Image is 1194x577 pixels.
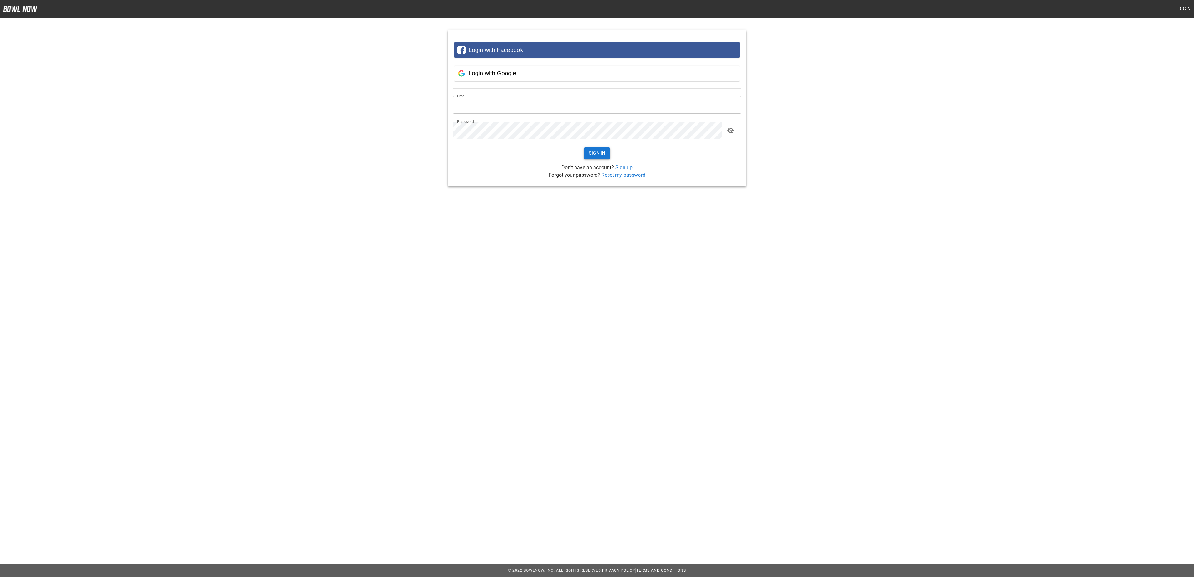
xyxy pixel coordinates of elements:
button: Login with Google [454,66,740,81]
p: Don't have an account? [453,164,741,171]
button: Sign In [584,147,610,159]
button: toggle password visibility [724,124,737,137]
a: Reset my password [601,172,645,178]
a: Sign up [615,165,633,170]
p: Forgot your password? [453,171,741,179]
span: Login with Facebook [469,47,523,53]
a: Privacy Policy [602,568,635,573]
img: logo [3,6,37,12]
button: Login [1174,3,1194,15]
button: Login with Facebook [454,42,740,58]
a: Terms and Conditions [636,568,686,573]
span: Login with Google [469,70,516,76]
span: © 2022 BowlNow, Inc. All Rights Reserved. [508,568,602,573]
